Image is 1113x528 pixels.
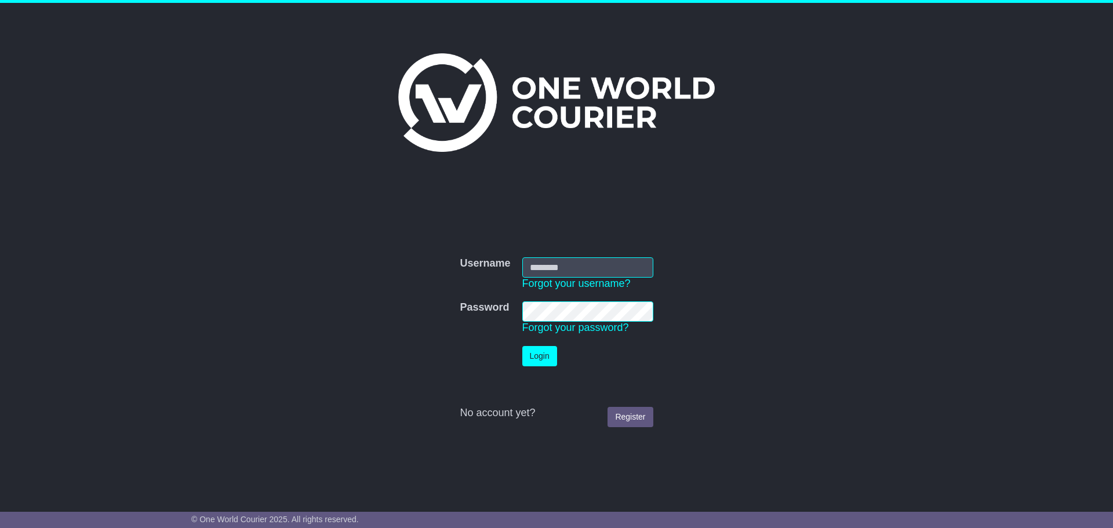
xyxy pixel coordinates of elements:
button: Login [522,346,557,366]
img: One World [398,53,715,152]
a: Register [608,407,653,427]
a: Forgot your username? [522,278,631,289]
label: Username [460,257,510,270]
label: Password [460,301,509,314]
a: Forgot your password? [522,322,629,333]
span: © One World Courier 2025. All rights reserved. [191,515,359,524]
div: No account yet? [460,407,653,420]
